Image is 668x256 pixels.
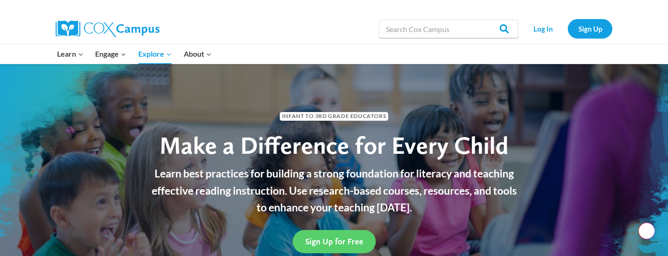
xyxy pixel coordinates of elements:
[523,19,612,38] nav: Secondary Navigation
[95,48,126,60] span: Engage
[568,19,612,38] a: Sign Up
[523,19,563,38] a: Log In
[56,20,160,37] img: Cox Campus
[379,20,518,38] input: Search Cox Campus
[184,48,212,60] span: About
[146,165,522,216] p: Learn best practices for building a strong foundation for literacy and teaching effective reading...
[138,48,172,60] span: Explore
[305,236,363,246] span: Sign Up for Free
[51,44,217,64] nav: Primary Navigation
[160,131,508,160] span: Make a Difference for Every Child
[293,230,376,253] a: Sign Up for Free
[57,48,83,60] span: Learn
[280,112,388,121] span: Infant to 3rd Grade Educators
